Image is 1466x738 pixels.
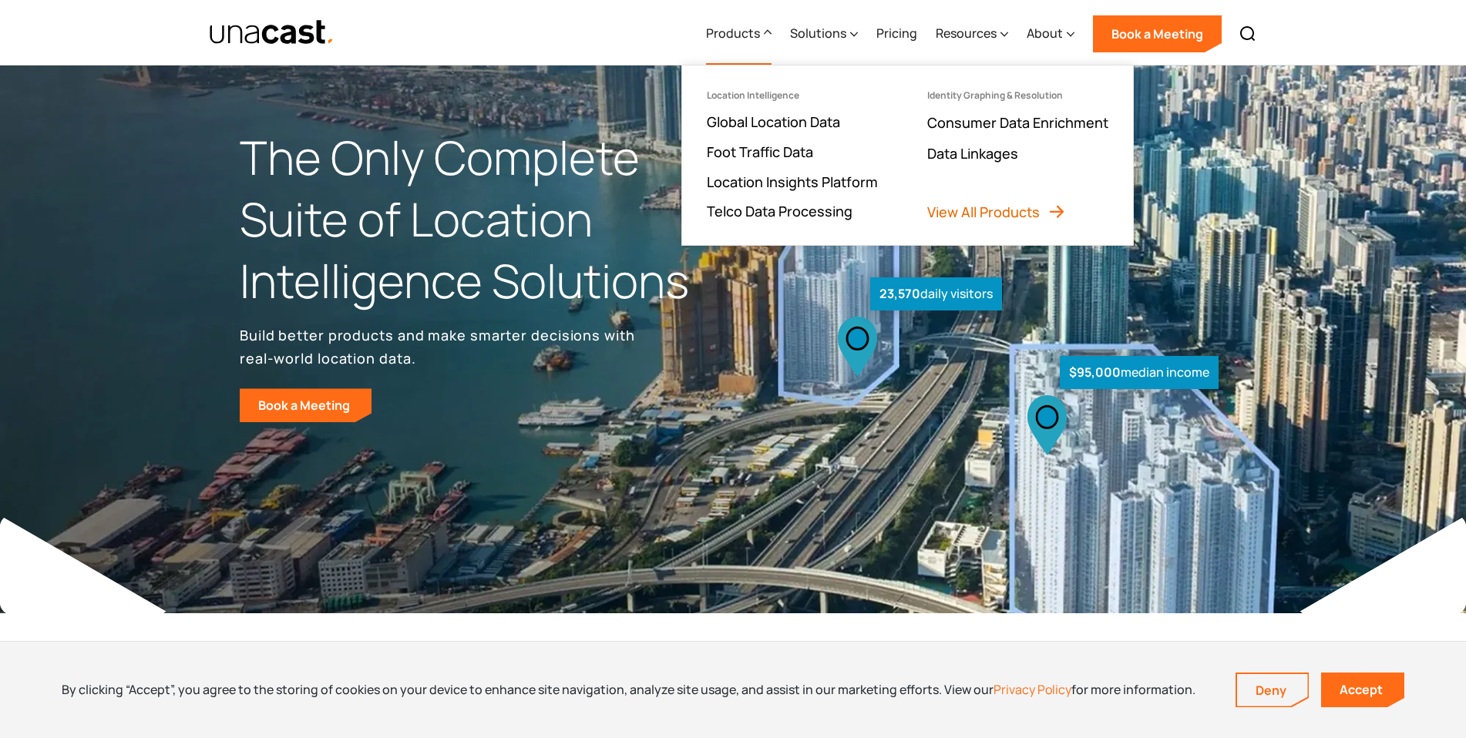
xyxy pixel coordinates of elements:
div: daily visitors [870,277,1002,310]
a: Book a Meeting [1093,15,1222,52]
a: Accept [1321,673,1404,707]
a: Telco Data Processing [707,202,852,220]
a: View All Products [927,203,1066,221]
a: Foot Traffic Data [707,143,813,161]
img: BCG logo [679,639,787,683]
strong: $95,000 [1069,364,1121,381]
a: Data Linkages [927,144,1018,163]
a: Consumer Data Enrichment [927,113,1108,132]
img: Search icon [1239,25,1257,43]
div: About [1027,2,1074,65]
div: Solutions [790,2,858,65]
nav: Products [681,65,1134,246]
div: Solutions [790,24,846,42]
a: Privacy Policy [994,681,1071,698]
h1: The Only Complete Suite of Location Intelligence Solutions [240,127,733,311]
div: Resources [936,2,1008,65]
div: Identity Graphing & Resolution [927,90,1063,101]
div: About [1027,24,1063,42]
div: median income [1060,356,1219,389]
a: home [209,19,335,46]
div: Resources [936,24,997,42]
strong: 23,570 [879,285,920,302]
div: Products [706,24,760,42]
div: Location Intelligence [707,90,799,101]
div: Products [706,2,772,65]
a: Book a Meeting [240,388,372,422]
a: Global Location Data [707,112,840,131]
div: By clicking “Accept”, you agree to the storing of cookies on your device to enhance site navigati... [62,681,1195,698]
img: Unacast text logo [209,19,335,46]
a: Location Insights Platform [707,173,878,191]
p: Build better products and make smarter decisions with real-world location data. [240,324,641,370]
a: Pricing [876,2,917,65]
a: Deny [1237,674,1308,706]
